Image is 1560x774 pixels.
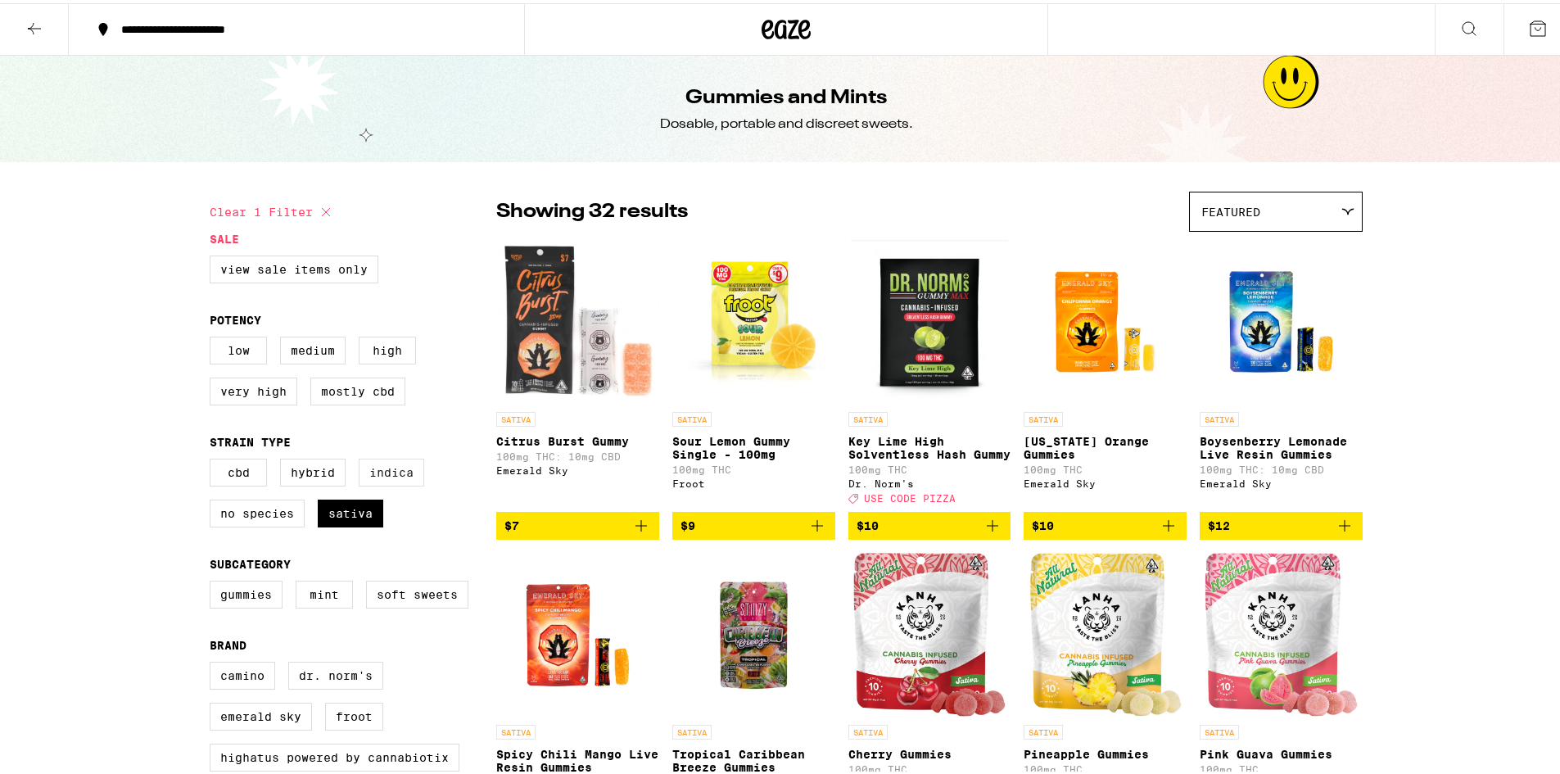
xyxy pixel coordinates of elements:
[1024,237,1187,509] a: Open page for California Orange Gummies from Emerald Sky
[1024,475,1187,486] div: Emerald Sky
[496,432,659,445] p: Citrus Burst Gummy
[848,461,1011,472] p: 100mg THC
[848,237,1011,509] a: Open page for Key Lime High Solventless Hash Gummy from Dr. Norm's
[864,490,956,500] span: USE CODE PIZZA
[496,462,659,473] div: Emerald Sky
[496,237,659,401] img: Emerald Sky - Citrus Burst Gummy
[1200,722,1239,736] p: SATIVA
[672,237,835,401] img: Froot - Sour Lemon Gummy Single - 100mg
[848,509,1011,536] button: Add to bag
[672,745,835,771] p: Tropical Caribbean Breeze Gummies
[681,516,695,529] span: $9
[210,636,246,649] legend: Brand
[1200,237,1363,401] img: Emerald Sky - Boysenberry Lemonade Live Resin Gummies
[1200,509,1363,536] button: Add to bag
[366,577,468,605] label: Soft Sweets
[1205,550,1357,713] img: Kanha - Pink Guava Gummies
[210,740,459,768] label: Highatus Powered by Cannabiotix
[210,310,261,324] legend: Potency
[848,745,1011,758] p: Cherry Gummies
[210,455,267,483] label: CBD
[672,722,712,736] p: SATIVA
[296,577,353,605] label: Mint
[1200,432,1363,458] p: Boysenberry Lemonade Live Resin Gummies
[1024,761,1187,772] p: 100mg THC
[660,112,913,130] div: Dosable, portable and discreet sweets.
[1200,475,1363,486] div: Emerald Sky
[848,761,1011,772] p: 100mg THC
[210,496,305,524] label: No Species
[496,237,659,509] a: Open page for Citrus Burst Gummy from Emerald Sky
[496,448,659,459] p: 100mg THC: 10mg CBD
[288,659,383,686] label: Dr. Norm's
[1024,409,1063,423] p: SATIVA
[325,699,383,727] label: Froot
[210,374,297,402] label: Very High
[1200,461,1363,472] p: 100mg THC: 10mg CBD
[496,550,659,713] img: Emerald Sky - Spicy Chili Mango Live Resin Gummies
[496,195,688,223] p: Showing 32 results
[210,659,275,686] label: Camino
[672,461,835,472] p: 100mg THC
[1208,516,1230,529] span: $12
[504,516,519,529] span: $7
[318,496,383,524] label: Sativa
[496,509,659,536] button: Add to bag
[851,237,1009,401] img: Dr. Norm's - Key Lime High Solventless Hash Gummy
[853,550,1006,713] img: Kanha - Cherry Gummies
[857,516,879,529] span: $10
[210,229,239,242] legend: Sale
[496,745,659,771] p: Spicy Chili Mango Live Resin Gummies
[210,188,336,229] button: Clear 1 filter
[1200,761,1363,772] p: 100mg THC
[1201,202,1260,215] span: Featured
[685,81,887,109] h1: Gummies and Mints
[210,554,291,568] legend: Subcategory
[848,409,888,423] p: SATIVA
[848,432,1011,458] p: Key Lime High Solventless Hash Gummy
[672,550,835,713] img: STIIIZY - Tropical Caribbean Breeze Gummies
[848,475,1011,486] div: Dr. Norm's
[1024,432,1187,458] p: [US_STATE] Orange Gummies
[280,455,346,483] label: Hybrid
[496,409,536,423] p: SATIVA
[1200,745,1363,758] p: Pink Guava Gummies
[1032,516,1054,529] span: $10
[1024,745,1187,758] p: Pineapple Gummies
[1024,722,1063,736] p: SATIVA
[1029,550,1182,713] img: Kanha - Pineapple Gummies
[1024,461,1187,472] p: 100mg THC
[672,475,835,486] div: Froot
[210,577,283,605] label: Gummies
[672,409,712,423] p: SATIVA
[359,455,424,483] label: Indica
[1200,237,1363,509] a: Open page for Boysenberry Lemonade Live Resin Gummies from Emerald Sky
[210,432,291,446] legend: Strain Type
[210,699,312,727] label: Emerald Sky
[210,252,378,280] label: View Sale Items Only
[672,509,835,536] button: Add to bag
[1024,509,1187,536] button: Add to bag
[310,374,405,402] label: Mostly CBD
[496,722,536,736] p: SATIVA
[672,432,835,458] p: Sour Lemon Gummy Single - 100mg
[280,333,346,361] label: Medium
[359,333,416,361] label: High
[1200,409,1239,423] p: SATIVA
[672,237,835,509] a: Open page for Sour Lemon Gummy Single - 100mg from Froot
[1024,237,1187,401] img: Emerald Sky - California Orange Gummies
[848,722,888,736] p: SATIVA
[210,333,267,361] label: Low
